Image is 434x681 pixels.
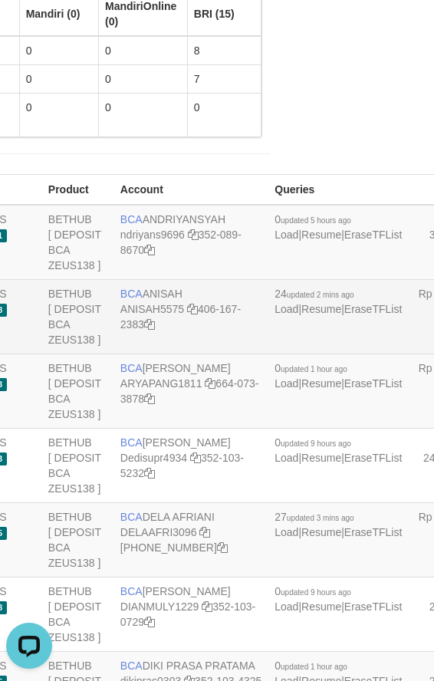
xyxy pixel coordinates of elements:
span: 0 [275,362,347,374]
span: 27 [275,511,353,523]
td: 0 [98,36,187,65]
th: Queries [268,175,408,206]
a: Load [275,452,298,464]
a: Load [275,600,298,613]
a: Resume [301,600,341,613]
a: Copy DELAAFRI3096 to clipboard [199,526,210,538]
a: Resume [301,526,341,538]
a: EraseTFList [344,600,402,613]
span: BCA [120,585,143,597]
td: 0 [19,36,98,65]
a: Copy 4061672383 to clipboard [144,318,155,331]
a: ARYAPANG1811 [120,377,202,390]
span: updated 5 hours ago [281,216,351,225]
span: BCA [120,436,143,449]
a: Copy 3521030729 to clipboard [144,616,155,628]
td: 0 [98,94,187,137]
th: Product [42,175,114,206]
span: | | [275,585,402,613]
span: | | [275,436,402,464]
span: 0 [275,660,347,672]
a: Copy ARYAPANG1811 to clipboard [205,377,215,390]
a: Copy ndriyans9696 to clipboard [188,229,199,241]
span: | | [275,213,402,241]
span: updated 9 hours ago [281,439,351,448]
span: BCA [120,288,143,300]
td: BETHUB [ DEPOSIT BCA ZEUS138 ] [42,354,114,429]
span: updated 9 hours ago [281,588,351,597]
a: Copy 6640733878 to clipboard [144,393,155,405]
td: 0 [98,65,187,94]
a: Resume [301,303,341,315]
a: EraseTFList [344,377,402,390]
td: BETHUB [ DEPOSIT BCA ZEUS138 ] [42,205,114,280]
a: Copy 3521035232 to clipboard [144,467,155,479]
a: Copy 3520898670 to clipboard [144,244,155,256]
a: Resume [301,452,341,464]
span: BCA [120,660,143,672]
td: BETHUB [ DEPOSIT BCA ZEUS138 ] [42,429,114,503]
td: DELA AFRIANI [PHONE_NUMBER] [114,503,268,577]
span: updated 1 hour ago [281,365,347,373]
span: 24 [275,288,353,300]
span: 0 [275,585,351,597]
span: BCA [120,511,143,523]
a: ANISAH5575 [120,303,184,315]
a: Dedisupr4934 [120,452,187,464]
a: Copy Dedisupr4934 to clipboard [190,452,201,464]
td: ANISAH 406-167-2383 [114,280,268,354]
a: Load [275,303,298,315]
span: updated 2 mins ago [287,291,354,299]
span: 0 [275,436,351,449]
a: Load [275,229,298,241]
span: updated 3 mins ago [287,514,354,522]
button: Open LiveChat chat widget [6,6,52,52]
a: Load [275,377,298,390]
td: 7 [187,65,261,94]
a: Resume [301,377,341,390]
span: | | [275,288,402,315]
a: EraseTFList [344,303,402,315]
span: BCA [120,362,143,374]
td: ANDRIYANSYAH 352-089-8670 [114,205,268,280]
a: DIANMULY1229 [120,600,199,613]
td: BETHUB [ DEPOSIT BCA ZEUS138 ] [42,503,114,577]
a: Load [275,526,298,538]
a: EraseTFList [344,452,402,464]
th: Account [114,175,268,206]
td: 8 [187,36,261,65]
td: [PERSON_NAME] 352-103-5232 [114,429,268,503]
span: | | [275,362,402,390]
td: BETHUB [ DEPOSIT BCA ZEUS138 ] [42,280,114,354]
span: 0 [275,213,351,225]
td: 0 [19,65,98,94]
td: 0 [19,94,98,137]
td: [PERSON_NAME] 352-103-0729 [114,577,268,652]
td: 0 [187,94,261,137]
span: BCA [120,213,143,225]
span: updated 1 hour ago [281,663,347,671]
td: BETHUB [ DEPOSIT BCA ZEUS138 ] [42,577,114,652]
a: Resume [301,229,341,241]
a: DELAAFRI3096 [120,526,197,538]
a: EraseTFList [344,229,402,241]
a: EraseTFList [344,526,402,538]
a: ndriyans9696 [120,229,185,241]
a: Copy DIANMULY1229 to clipboard [202,600,212,613]
a: Copy 8692458639 to clipboard [217,541,228,554]
td: [PERSON_NAME] 664-073-3878 [114,354,268,429]
span: | | [275,511,402,538]
a: Copy ANISAH5575 to clipboard [187,303,198,315]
